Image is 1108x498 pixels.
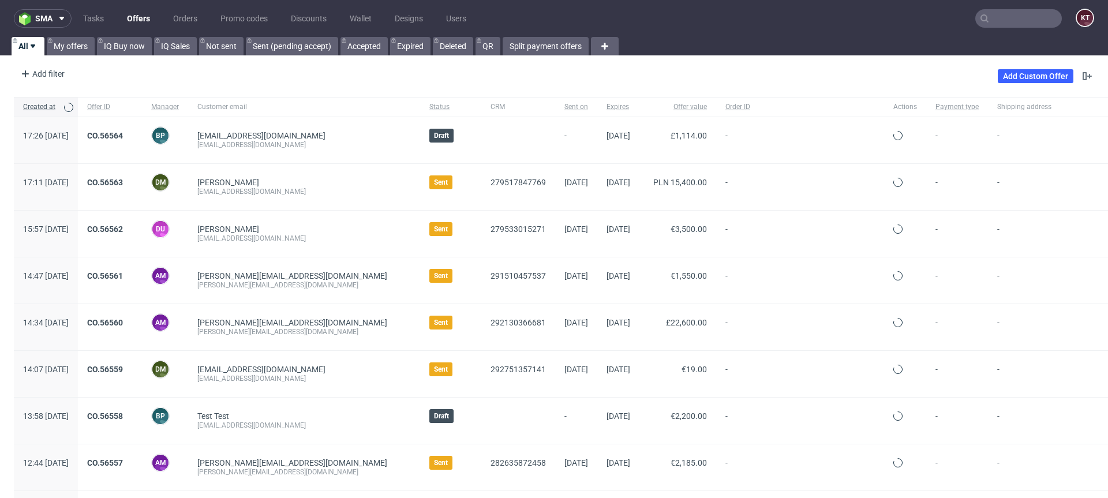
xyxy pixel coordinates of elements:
a: 279533015271 [491,224,546,234]
span: 17:26 [DATE] [23,131,69,140]
span: Sent [434,224,448,234]
a: My offers [47,37,95,55]
span: Sent [434,458,448,467]
span: - [935,131,979,149]
a: All [12,37,44,55]
span: PLN 15,400.00 [653,178,707,187]
div: [EMAIL_ADDRESS][DOMAIN_NAME] [197,374,411,383]
span: Expires [607,102,630,112]
a: CO.56562 [87,224,123,234]
span: [DATE] [564,224,588,234]
span: - [564,411,588,430]
div: [PERSON_NAME][EMAIL_ADDRESS][DOMAIN_NAME] [197,280,411,290]
span: - [935,411,979,430]
span: Manager [151,102,179,112]
a: Orders [166,9,204,28]
span: [DATE] [607,318,630,327]
span: - [725,458,875,477]
span: - [725,224,875,243]
span: [DATE] [607,458,630,467]
a: CO.56558 [87,411,123,421]
img: logo [19,12,35,25]
span: [DATE] [607,178,630,187]
span: Sent [434,365,448,374]
div: [PERSON_NAME][EMAIL_ADDRESS][DOMAIN_NAME] [197,327,411,336]
figcaption: DM [152,361,169,377]
span: [EMAIL_ADDRESS][DOMAIN_NAME] [197,131,325,140]
a: CO.56564 [87,131,123,140]
a: Sent (pending accept) [246,37,338,55]
a: [PERSON_NAME] [197,224,259,234]
span: Sent [434,178,448,187]
span: Customer email [197,102,411,112]
span: - [725,365,875,383]
span: [DATE] [607,411,630,421]
span: Sent [434,271,448,280]
a: Discounts [284,9,334,28]
span: £22,600.00 [666,318,707,327]
span: 14:34 [DATE] [23,318,69,327]
a: Add Custom Offer [998,69,1073,83]
span: Sent on [564,102,588,112]
span: [DATE] [564,365,588,374]
a: 279517847769 [491,178,546,187]
span: - [935,318,979,336]
a: IQ Buy now [97,37,152,55]
span: €2,185.00 [671,458,707,467]
span: CRM [491,102,546,112]
a: [PERSON_NAME][EMAIL_ADDRESS][DOMAIN_NAME] [197,458,387,467]
span: - [725,411,875,430]
a: CO.56560 [87,318,123,327]
span: - [935,365,979,383]
span: €1,550.00 [671,271,707,280]
span: Actions [893,102,917,112]
a: Users [439,9,473,28]
div: [EMAIL_ADDRESS][DOMAIN_NAME] [197,234,411,243]
span: [PERSON_NAME][EMAIL_ADDRESS][DOMAIN_NAME] [197,271,387,280]
span: Draft [434,411,449,421]
a: Expired [390,37,431,55]
span: [DATE] [564,271,588,280]
figcaption: AM [152,314,169,331]
figcaption: DU [152,221,169,237]
figcaption: AM [152,268,169,284]
span: Offer ID [87,102,133,112]
span: Draft [434,131,449,140]
a: IQ Sales [154,37,197,55]
span: - [725,318,875,336]
a: Accepted [340,37,388,55]
span: £1,114.00 [671,131,707,140]
span: 14:07 [DATE] [23,365,69,374]
div: [PERSON_NAME][EMAIL_ADDRESS][DOMAIN_NAME] [197,467,411,477]
span: 17:11 [DATE] [23,178,69,187]
figcaption: AM [152,455,169,471]
button: sma [14,9,72,28]
span: Offer value [649,102,707,112]
span: Created at [23,102,59,112]
span: [DATE] [564,318,588,327]
a: Not sent [199,37,244,55]
span: [PERSON_NAME][EMAIL_ADDRESS][DOMAIN_NAME] [197,318,387,327]
span: - [935,178,979,196]
span: sma [35,14,53,23]
span: 14:47 [DATE] [23,271,69,280]
span: Order ID [725,102,875,112]
span: €3,500.00 [671,224,707,234]
a: Deleted [433,37,473,55]
span: [DATE] [564,178,588,187]
a: CO.56563 [87,178,123,187]
span: Status [429,102,472,112]
span: Payment type [935,102,979,112]
span: - [935,271,979,290]
a: CO.56559 [87,365,123,374]
span: [DATE] [607,224,630,234]
span: - [725,178,875,196]
div: [EMAIL_ADDRESS][DOMAIN_NAME] [197,140,411,149]
a: 282635872458 [491,458,546,467]
span: €2,200.00 [671,411,707,421]
span: [DATE] [607,271,630,280]
a: [PERSON_NAME] [197,178,259,187]
div: [EMAIL_ADDRESS][DOMAIN_NAME] [197,187,411,196]
a: QR [476,37,500,55]
a: [EMAIL_ADDRESS][DOMAIN_NAME] [197,365,325,374]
